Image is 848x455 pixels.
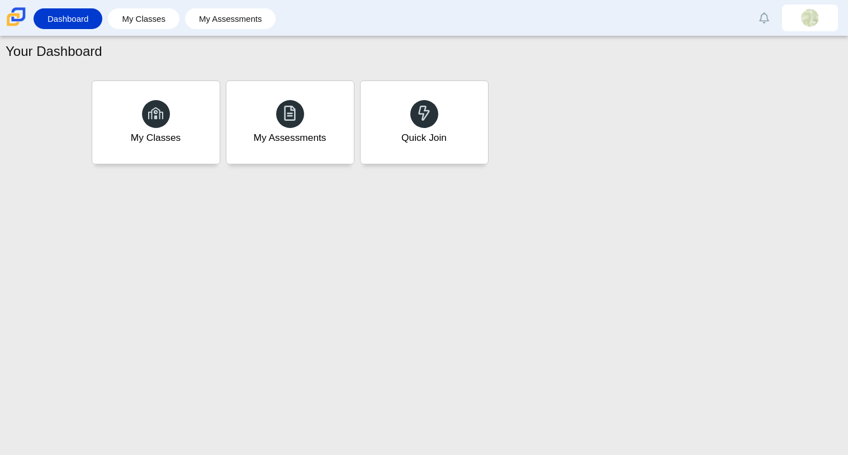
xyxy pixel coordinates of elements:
div: My Assessments [254,131,326,145]
a: Quick Join [360,80,489,164]
a: Dashboard [39,8,97,29]
a: aylin.linares.d0g5Pd [782,4,838,31]
a: Alerts [752,6,776,30]
a: My Assessments [226,80,354,164]
a: My Assessments [191,8,271,29]
a: My Classes [113,8,174,29]
h1: Your Dashboard [6,42,102,61]
img: Carmen School of Science & Technology [4,5,28,29]
div: My Classes [131,131,181,145]
div: Quick Join [401,131,447,145]
a: Carmen School of Science & Technology [4,21,28,30]
a: My Classes [92,80,220,164]
img: aylin.linares.d0g5Pd [801,9,819,27]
